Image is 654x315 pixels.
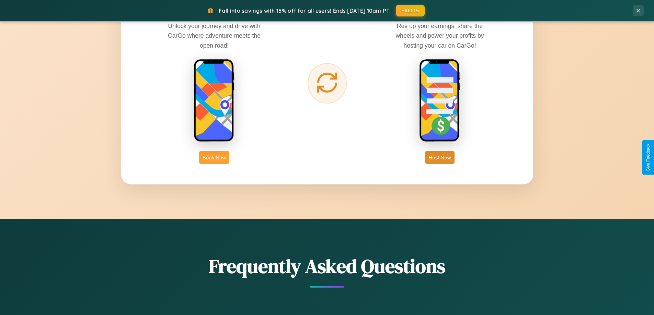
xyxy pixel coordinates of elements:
h2: Frequently Asked Questions [121,253,533,279]
button: Host Now [425,151,454,164]
div: Give Feedback [646,144,651,171]
span: Fall into savings with 15% off for all users! Ends [DATE] 10am PT. [219,7,391,14]
button: FALL15 [396,5,425,16]
img: rent phone [194,59,235,143]
img: host phone [419,59,460,143]
p: Rev up your earnings, share the wheels and power your profits by hosting your car on CarGo! [388,21,491,50]
p: Unlock your journey and drive with CarGo where adventure meets the open road! [163,21,266,50]
button: Book Now [199,151,229,164]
